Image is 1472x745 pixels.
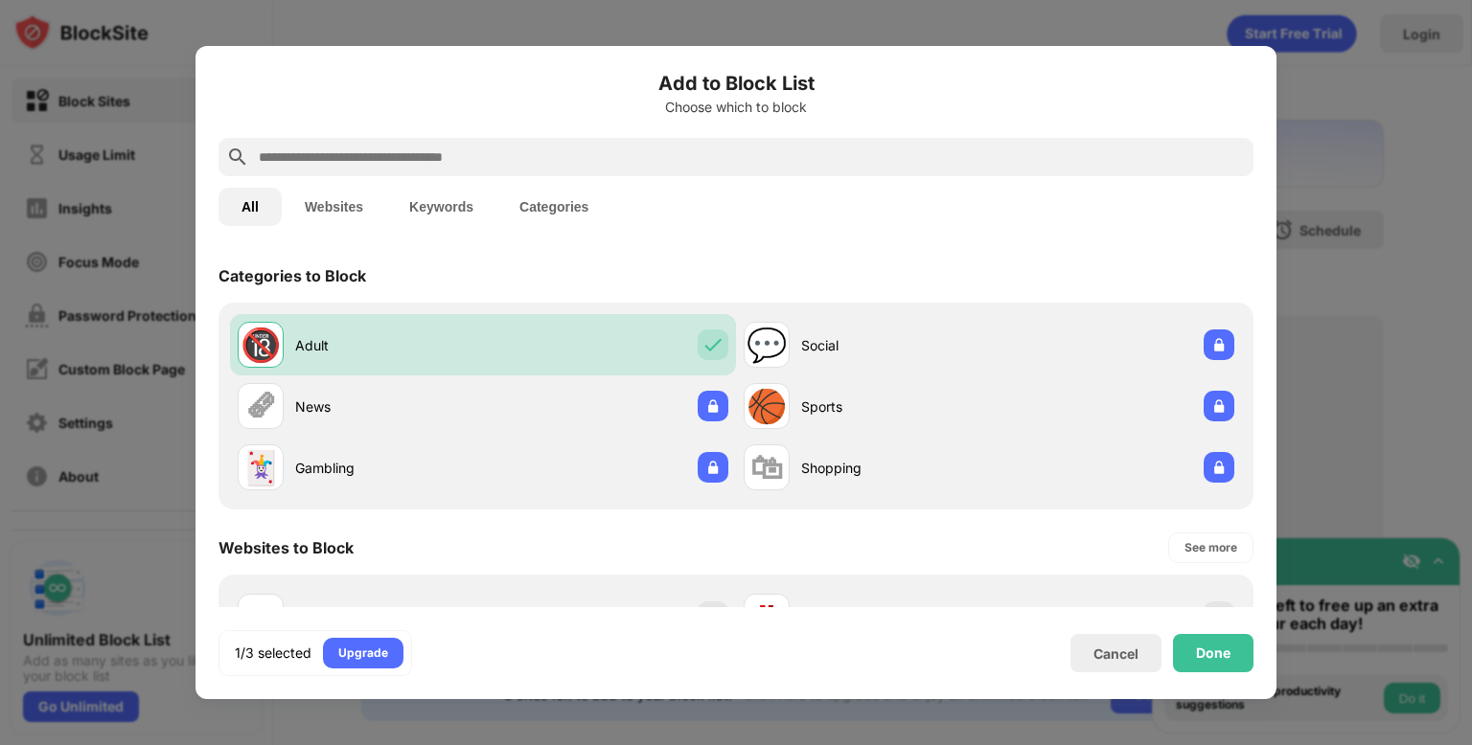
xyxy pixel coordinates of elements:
img: search.svg [226,146,249,169]
button: Keywords [386,188,496,226]
div: See more [1184,538,1237,557]
h6: Add to Block List [218,69,1253,98]
div: [DOMAIN_NAME] [295,607,483,627]
div: Shopping [801,458,989,478]
div: 🔞 [241,326,281,365]
div: Categories to Block [218,266,366,285]
img: favicons [755,605,778,628]
button: Categories [496,188,611,226]
div: Gambling [295,458,483,478]
div: Choose which to block [218,100,1253,115]
div: Websites to Block [218,538,354,557]
div: [DOMAIN_NAME] [801,607,989,627]
img: favicons [249,605,272,628]
div: Done [1196,645,1230,661]
button: Websites [282,188,386,226]
div: 1/3 selected [235,643,311,663]
div: Adult [295,335,483,355]
div: 🃏 [241,448,281,487]
div: 🛍 [750,448,783,487]
div: Upgrade [338,643,388,663]
div: Sports [801,396,989,417]
div: 🗞 [244,387,277,426]
div: Cancel [1093,645,1138,662]
div: Social [801,335,989,355]
button: All [218,188,282,226]
div: 🏀 [747,387,787,426]
div: News [295,396,483,417]
div: 💬 [747,326,787,365]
